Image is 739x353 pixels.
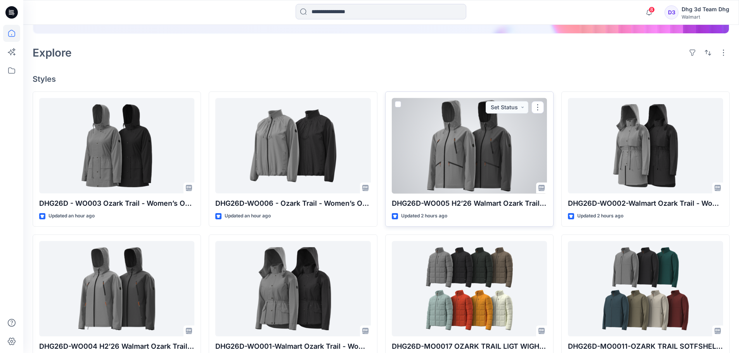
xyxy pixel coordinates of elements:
p: DHG26D-WO006 - Ozark Trail - Women’s Outerwear - Better Lightweight Windbreaker [215,198,370,209]
h4: Styles [33,74,730,84]
p: DHG26D-MO0017 OZARK TRAIL LIGT WIGHT PUFFER JACKET OPT 2 [392,341,547,352]
p: Updated 2 hours ago [401,212,447,220]
p: DHG26D - WO003 Ozark Trail - Women’s Outerwear - OPP Oversized Parka [39,198,194,209]
h2: Explore [33,46,72,59]
p: DHG26D-WO001-Walmart Ozark Trail - Women’s Outerwear - Better Rain Jacket [215,341,370,352]
a: DHG26D-WO002-Walmart Ozark Trail - Women’s Outerwear - Best Long Rain Jacket, Opt. 1 [568,98,723,194]
a: DHG26D-WO005 H2’26 Walmart Ozark Trail - Women’s Outerwear - Best Shell Jacket, Opt.2 [392,98,547,194]
p: Updated an hour ago [48,212,95,220]
div: D3 [665,5,678,19]
p: DHG26D-WO002-Walmart Ozark Trail - Women’s Outerwear - Best Long Rain Jacket, Opt. 1 [568,198,723,209]
a: DHG26D-WO006 - Ozark Trail - Women’s Outerwear - Better Lightweight Windbreaker [215,98,370,194]
a: DHG26D-WO004 H2’26 Walmart Ozark Trail - Women’s Outerwear - Best Shell Jacket Opt.1 [39,241,194,337]
a: DHG26D-WO001-Walmart Ozark Trail - Women’s Outerwear - Better Rain Jacket [215,241,370,337]
p: DHG26D-WO004 H2’26 Walmart Ozark Trail - Women’s Outerwear - Best Shell Jacket Opt.1 [39,341,194,352]
p: Updated 2 hours ago [577,212,623,220]
a: DHG26D-MO0017 OZARK TRAIL LIGT WIGHT PUFFER JACKET OPT 2 [392,241,547,337]
a: DHG26D-MO0011-OZARK TRAIL SOTFSHELL JACKET [568,241,723,337]
span: 8 [649,7,655,13]
div: Dhg 3d Team Dhg [682,5,729,14]
p: Updated an hour ago [225,212,271,220]
div: Walmart [682,14,729,20]
a: DHG26D - WO003 Ozark Trail - Women’s Outerwear - OPP Oversized Parka [39,98,194,194]
p: DHG26D-MO0011-OZARK TRAIL SOTFSHELL JACKET [568,341,723,352]
p: DHG26D-WO005 H2’26 Walmart Ozark Trail - Women’s Outerwear - Best Shell Jacket, Opt.2 [392,198,547,209]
